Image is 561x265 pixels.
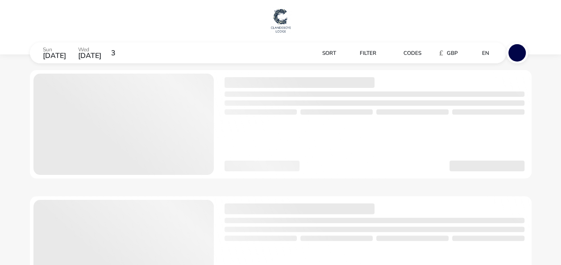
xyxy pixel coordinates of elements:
[338,46,383,59] naf-pibe-menu-bar-item: Filter
[482,50,489,57] span: en
[314,50,328,57] span: Sort
[295,46,338,59] naf-pibe-menu-bar-item: Sort
[435,49,439,58] i: £
[83,47,106,52] p: Wed
[118,50,123,57] span: 3
[465,46,500,59] naf-pibe-menu-bar-item: en
[465,46,496,59] button: en
[399,50,417,57] span: Codes
[83,51,106,61] span: [DATE]
[47,47,70,52] p: Sun
[270,7,292,34] img: Main Website
[30,42,164,63] div: Sun[DATE]Wed[DATE]3
[47,51,70,61] span: [DATE]
[383,46,424,59] button: Codes
[383,46,428,59] naf-pibe-menu-bar-item: Codes
[428,46,461,59] button: £GBP
[443,50,454,57] span: GBP
[356,50,372,57] span: Filter
[428,46,465,59] naf-pibe-menu-bar-item: £GBP
[295,46,335,59] button: Sort
[338,46,379,59] button: Filter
